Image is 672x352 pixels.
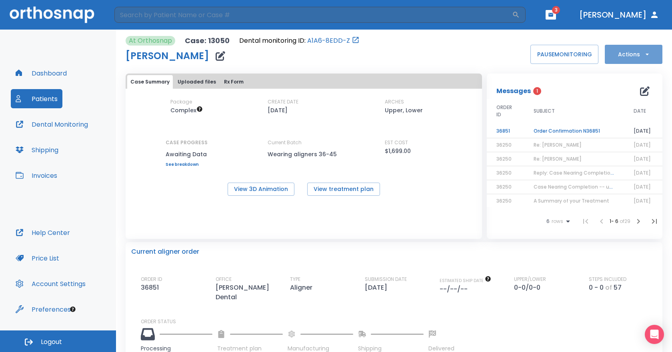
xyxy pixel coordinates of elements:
button: Actions [605,45,662,64]
span: DATE [634,107,646,115]
p: 57 [614,283,622,292]
td: 36851 [487,124,524,138]
button: Account Settings [11,274,90,293]
span: [DATE] [634,197,651,204]
button: PAUSEMONITORING [530,45,598,64]
button: Price List [11,249,64,268]
p: ARCHES [385,98,404,105]
p: ORDER ID [141,276,162,283]
p: Case: 13050 [185,36,230,46]
span: Reply: Case Nearing Completion -- upper [534,169,636,176]
p: 0 - 0 [589,283,604,292]
span: [DATE] [634,169,651,176]
span: of 29 [620,218,630,225]
span: 1 - 6 [610,218,620,225]
button: Dashboard [11,64,72,83]
span: [DATE] [634,183,651,190]
p: CASE PROGRESS [166,139,208,146]
a: A1A6-8EDD-Z [307,36,350,46]
td: [DATE] [624,124,662,138]
span: Case Nearing Completion -- upper [534,183,620,190]
button: Invoices [11,166,62,185]
span: SUBJECT [534,107,555,115]
span: 36250 [496,183,512,190]
p: CREATE DATE [268,98,298,105]
a: See breakdown [166,162,208,167]
button: Help Center [11,223,75,242]
span: Logout [41,338,62,346]
p: TYPE [290,276,300,283]
h1: [PERSON_NAME] [126,51,209,61]
span: 36250 [496,141,512,148]
span: Up to 50 Steps (100 aligners) [170,106,203,114]
p: OFFICE [216,276,232,283]
button: Dental Monitoring [11,115,93,134]
button: Patients [11,89,62,108]
span: Re: [PERSON_NAME] [534,155,582,162]
p: Dental monitoring ID: [239,36,306,46]
p: $1,699.00 [385,146,411,156]
span: The date will be available after approving treatment plan [440,278,491,284]
div: Tooltip anchor [69,306,76,313]
input: Search by Patient Name or Case # [114,7,512,23]
img: Orthosnap [10,6,94,23]
p: --/--/-- [440,284,471,294]
span: 36250 [496,155,512,162]
p: SUBMISSION DATE [365,276,407,283]
p: Aligner [290,283,316,292]
button: View treatment plan [307,183,380,196]
p: 36851 [141,283,162,292]
button: View 3D Animation [228,183,294,196]
div: Open patient in dental monitoring portal [239,36,360,46]
p: 0-0/0-0 [514,283,544,292]
span: 36250 [496,169,512,176]
p: Wearing aligners 36-45 [268,149,340,159]
span: Re: [PERSON_NAME] [534,141,582,148]
p: [DATE] [268,105,288,115]
td: Order Confirmation N36851 [524,124,624,138]
div: tabs [127,75,480,89]
p: [DATE] [365,283,390,292]
button: Rx Form [221,75,247,89]
p: STEPS INCLUDED [589,276,626,283]
p: EST COST [385,139,408,146]
p: Upper, Lower [385,105,423,115]
span: A Summary of your Treatment [534,197,609,204]
p: ORDER STATUS [141,318,657,325]
p: Current aligner order [131,247,199,257]
button: Uploaded files [174,75,219,89]
button: Case Summary [127,75,173,89]
span: [DATE] [634,141,651,148]
button: [PERSON_NAME] [576,8,662,22]
span: 36250 [496,197,512,204]
button: Preferences [11,300,76,319]
p: of [605,283,612,292]
span: 6 [546,219,550,224]
span: [DATE] [634,155,651,162]
p: Package [170,98,192,105]
p: At Orthosnap [129,36,172,46]
span: ORDER ID [496,104,514,118]
p: [PERSON_NAME] Dental [216,283,284,302]
span: rows [550,219,563,224]
div: Open Intercom Messenger [645,325,664,344]
span: 3 [552,6,560,14]
p: Messages [496,86,531,96]
p: Current Batch [268,139,340,146]
span: 1 [533,87,541,95]
p: Awaiting Data [166,149,208,159]
p: UPPER/LOWER [514,276,546,283]
button: Shipping [11,140,63,159]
